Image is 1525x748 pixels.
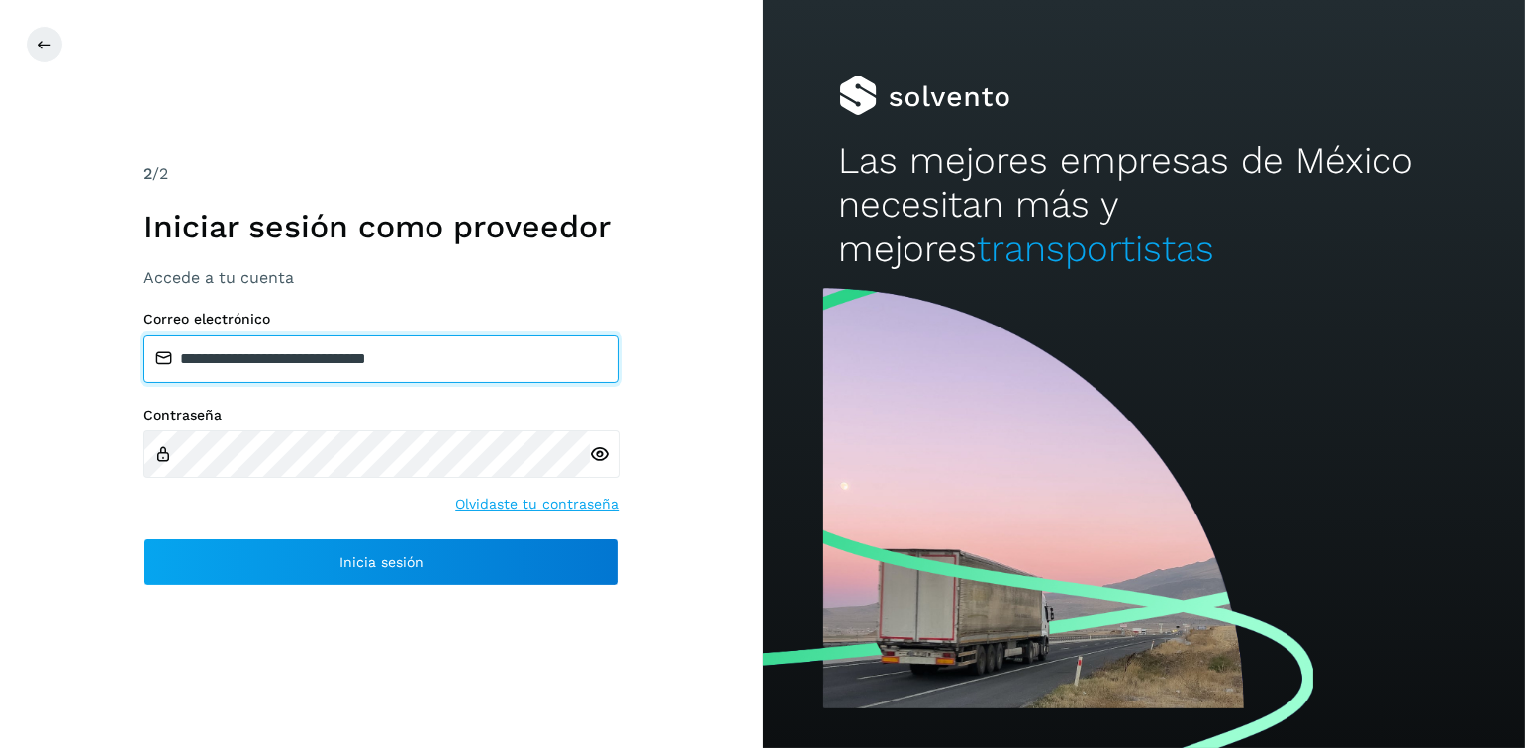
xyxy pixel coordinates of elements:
[143,538,619,586] button: Inicia sesión
[978,228,1215,270] span: transportistas
[143,268,619,287] h3: Accede a tu cuenta
[143,311,619,327] label: Correo electrónico
[839,140,1449,271] h2: Las mejores empresas de México necesitan más y mejores
[339,555,424,569] span: Inicia sesión
[143,407,619,423] label: Contraseña
[143,208,619,245] h1: Iniciar sesión como proveedor
[143,162,619,186] div: /2
[455,494,619,514] a: Olvidaste tu contraseña
[143,164,152,183] span: 2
